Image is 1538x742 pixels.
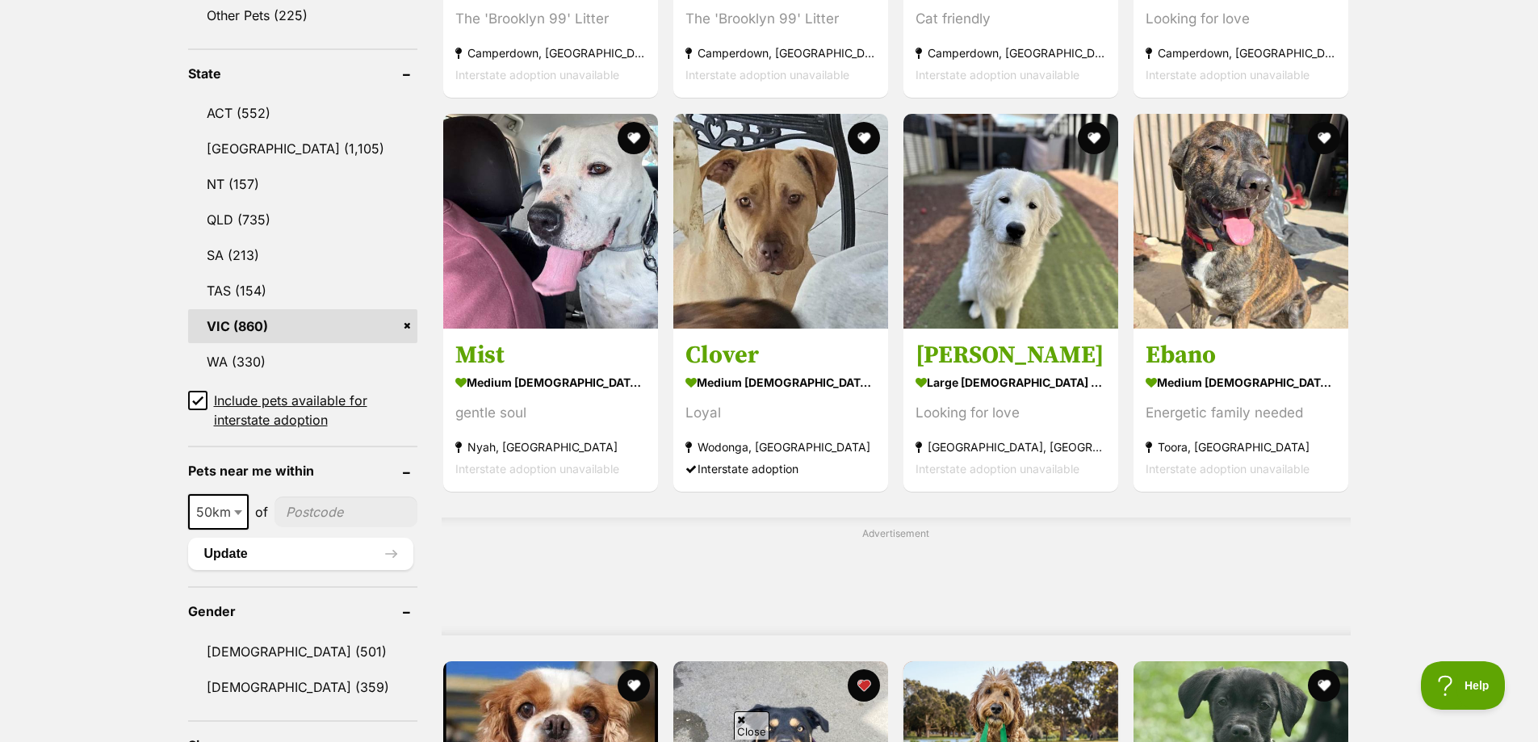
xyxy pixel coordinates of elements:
[1146,9,1336,31] div: Looking for love
[214,391,418,430] span: Include pets available for interstate adoption
[255,502,268,522] span: of
[1134,114,1348,329] img: Ebano - Australian Kelpie x Staffordshire Bull Terrier Dog
[1421,661,1506,710] iframe: Help Scout Beacon - Open
[188,167,418,201] a: NT (157)
[1146,43,1336,65] strong: Camperdown, [GEOGRAPHIC_DATA]
[916,340,1106,371] h3: [PERSON_NAME]
[443,114,658,329] img: Mist - Mastiff Dog
[455,371,646,394] strong: medium [DEMOGRAPHIC_DATA] Dog
[442,518,1350,635] div: Advertisement
[685,340,876,371] h3: Clover
[673,114,888,329] img: Clover - Staffordshire Bull Terrier Dog
[1146,69,1310,82] span: Interstate adoption unavailable
[903,328,1118,492] a: [PERSON_NAME] large [DEMOGRAPHIC_DATA] Dog Looking for love [GEOGRAPHIC_DATA], [GEOGRAPHIC_DATA] ...
[618,122,650,154] button: favourite
[455,69,619,82] span: Interstate adoption unavailable
[734,711,769,740] span: Close
[188,96,418,130] a: ACT (552)
[916,69,1079,82] span: Interstate adoption unavailable
[188,132,418,166] a: [GEOGRAPHIC_DATA] (1,105)
[188,391,418,430] a: Include pets available for interstate adoption
[455,462,619,476] span: Interstate adoption unavailable
[1146,436,1336,458] strong: Toora, [GEOGRAPHIC_DATA]
[188,274,418,308] a: TAS (154)
[188,309,418,343] a: VIC (860)
[188,345,418,379] a: WA (330)
[685,371,876,394] strong: medium [DEMOGRAPHIC_DATA] Dog
[685,9,876,31] div: The 'Brooklyn 99' Litter
[443,328,658,492] a: Mist medium [DEMOGRAPHIC_DATA] Dog gentle soul Nyah, [GEOGRAPHIC_DATA] Interstate adoption unavai...
[916,43,1106,65] strong: Camperdown, [GEOGRAPHIC_DATA]
[1134,328,1348,492] a: Ebano medium [DEMOGRAPHIC_DATA] Dog Energetic family needed Toora, [GEOGRAPHIC_DATA] Interstate a...
[188,238,418,272] a: SA (213)
[188,463,418,478] header: Pets near me within
[1078,122,1110,154] button: favourite
[188,203,418,237] a: QLD (735)
[685,43,876,65] strong: Camperdown, [GEOGRAPHIC_DATA]
[455,9,646,31] div: The 'Brooklyn 99' Litter
[673,328,888,492] a: Clover medium [DEMOGRAPHIC_DATA] Dog Loyal Wodonga, [GEOGRAPHIC_DATA] Interstate adoption
[455,402,646,424] div: gentle soul
[188,635,418,669] a: [DEMOGRAPHIC_DATA] (501)
[188,494,249,530] span: 50km
[903,114,1118,329] img: Ollie - Maremma Sheepdog
[190,501,247,523] span: 50km
[685,436,876,458] strong: Wodonga, [GEOGRAPHIC_DATA]
[1309,669,1341,702] button: favourite
[188,670,418,704] a: [DEMOGRAPHIC_DATA] (359)
[455,43,646,65] strong: Camperdown, [GEOGRAPHIC_DATA]
[848,669,880,702] button: favourite
[916,371,1106,394] strong: large [DEMOGRAPHIC_DATA] Dog
[916,402,1106,424] div: Looking for love
[685,402,876,424] div: Loyal
[848,122,880,154] button: favourite
[916,9,1106,31] div: Cat friendly
[618,669,650,702] button: favourite
[916,462,1079,476] span: Interstate adoption unavailable
[455,340,646,371] h3: Mist
[916,436,1106,458] strong: [GEOGRAPHIC_DATA], [GEOGRAPHIC_DATA]
[1146,402,1336,424] div: Energetic family needed
[188,604,418,618] header: Gender
[1146,371,1336,394] strong: medium [DEMOGRAPHIC_DATA] Dog
[1146,340,1336,371] h3: Ebano
[455,436,646,458] strong: Nyah, [GEOGRAPHIC_DATA]
[1146,462,1310,476] span: Interstate adoption unavailable
[188,538,414,570] button: Update
[685,458,876,480] div: Interstate adoption
[1309,122,1341,154] button: favourite
[188,66,418,81] header: State
[685,69,849,82] span: Interstate adoption unavailable
[274,497,418,527] input: postcode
